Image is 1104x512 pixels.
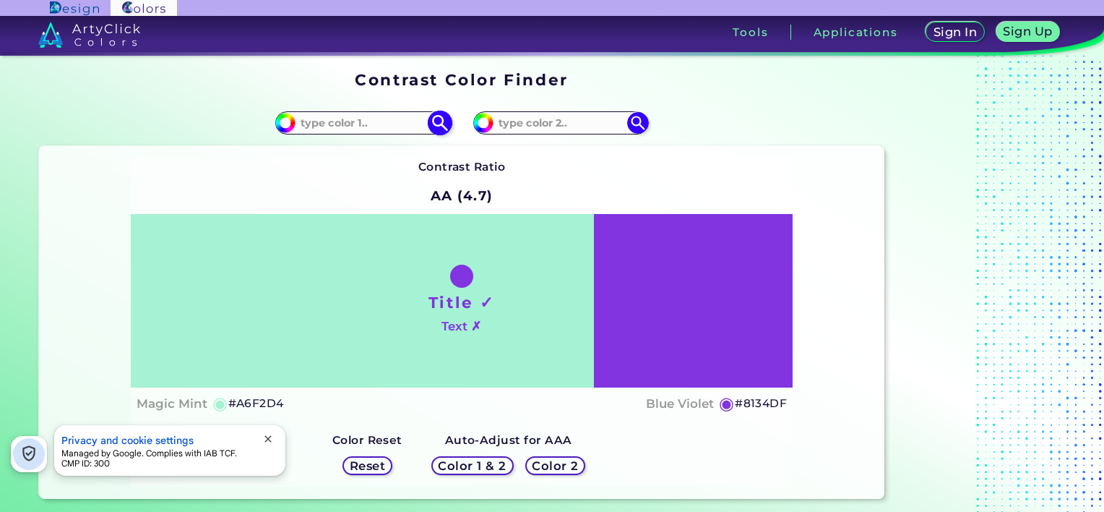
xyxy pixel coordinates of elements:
[533,460,577,471] h5: Color 2
[999,22,1058,41] a: Sign Up
[735,394,787,413] h5: #8134DF
[1005,26,1051,37] h5: Sign Up
[627,112,649,134] img: icon search
[418,160,506,174] strong: Contrast Ratio
[332,433,402,447] strong: Color Reset
[228,394,284,413] h5: #A6F2D4
[296,113,430,132] input: type color 1..
[441,316,481,337] h4: Text ✗
[350,460,384,471] h5: Reset
[928,22,983,41] a: Sign In
[424,179,500,211] h2: AA (4.7)
[814,27,898,38] h3: Applications
[719,395,735,412] h5: ◉
[890,66,1071,505] iframe: Advertisement
[427,110,452,135] img: icon search
[440,460,504,471] h5: Color 1 & 2
[445,433,572,447] strong: Auto-Adjust for AAA
[355,69,568,90] h1: Contrast Color Finder
[50,1,98,15] img: ArtyClick Design logo
[493,113,628,132] input: type color 2..
[212,395,228,412] h5: ◉
[646,393,714,414] h4: Blue Violet
[38,22,140,48] img: logo_artyclick_colors_white.svg
[935,27,976,38] h5: Sign In
[733,27,768,38] h3: Tools
[137,393,207,414] h4: Magic Mint
[428,291,495,313] h1: Title ✓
